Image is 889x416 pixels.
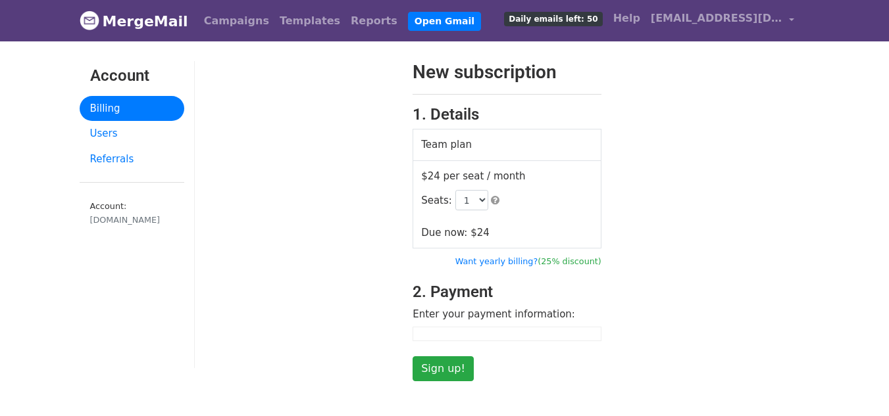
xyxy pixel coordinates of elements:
[499,5,607,32] a: Daily emails left: 50
[538,256,601,266] span: (25% discount)
[413,61,601,83] h2: New subscription
[274,8,345,34] a: Templates
[90,214,174,226] div: [DOMAIN_NAME]
[413,129,601,161] td: Team plan
[80,147,184,172] a: Referrals
[90,201,174,226] small: Account:
[455,256,601,266] a: Want yearly billing?(25% discount)
[651,11,782,26] span: [EMAIL_ADDRESS][DOMAIN_NAME]
[646,5,800,36] a: [EMAIL_ADDRESS][DOMAIN_NAME]
[413,105,601,124] h3: 1. Details
[80,7,188,35] a: MergeMail
[413,307,575,322] label: Enter your payment information:
[413,283,601,302] h3: 2. Payment
[504,12,602,26] span: Daily emails left: 50
[413,160,601,248] td: $24 per seat / month
[80,11,99,30] img: MergeMail logo
[199,8,274,34] a: Campaigns
[90,66,174,85] h3: Account
[408,12,481,31] a: Open Gmail
[608,5,646,32] a: Help
[80,96,184,122] a: Billing
[421,195,452,206] span: Seats:
[421,227,490,239] span: Due now: $
[413,356,474,381] input: Sign up!
[477,227,490,239] span: 24
[491,195,499,205] span: Choose how many users you want on this plan. You can always change this later.
[80,121,184,147] a: Users
[345,8,403,34] a: Reports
